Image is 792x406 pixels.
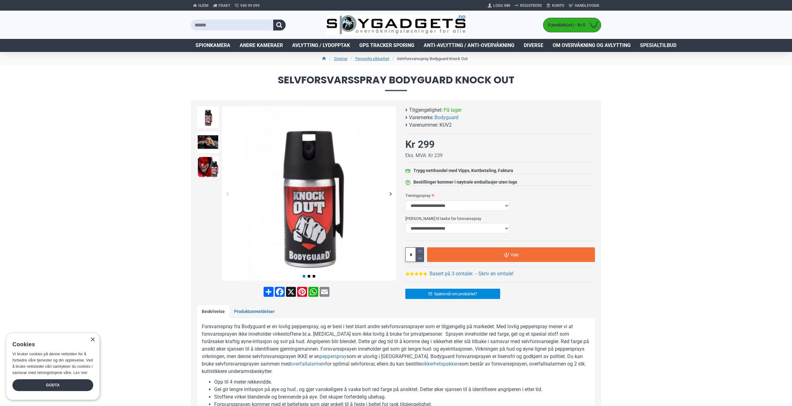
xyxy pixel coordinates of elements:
[240,42,283,49] span: Andre kameraer
[640,42,676,49] span: Spesialtilbud
[288,39,355,52] a: Avlytting / Lydopptak
[359,42,414,49] span: GPS Tracker Sporing
[409,121,439,129] b: Varenummer:
[405,213,595,223] label: [PERSON_NAME] til taske for forsvarsspray
[435,114,458,121] a: Bodyguard
[512,1,544,11] a: Registrere
[552,3,564,8] span: Konto
[197,131,219,153] img: Forsvarsspray - Lovlig Pepperspray - SpyGadgets.no
[274,287,285,297] a: Facebook
[235,39,288,52] a: Andre kameraer
[313,275,315,278] span: Go to slide 3
[214,386,590,393] li: Gel gir lengre irritasjon på øye og hud , og gjør vanskeligere å vaske bort rød farge på ansiktet...
[355,56,389,62] a: Personlig sikkerhet
[430,270,473,278] a: Basert på 3 omtaler.
[292,42,350,49] span: Avlytting / Lydopptak
[12,352,93,375] span: Vi bruker cookies på denne nettsiden for å forbedre våre tjenester og din opplevelse. Ved å bruke...
[520,3,542,8] span: Registrere
[191,39,235,52] a: Spionkamera
[202,323,590,375] p: Forsvarsspray fra Bodyguard er en lovlig pepperspray, og er best i test blant andre selvforsvarss...
[566,1,601,11] a: Handlevogn
[405,289,500,299] a: Spørsmål om produktet?
[413,167,513,174] div: Trygg netthandel med Vipps, Kortbetaling, Faktura
[553,42,631,49] span: Om overvåkning og avlytting
[326,15,466,35] img: SpyGadgets.no
[544,1,566,11] a: Konto
[196,42,230,49] span: Spionkamera
[409,106,443,114] b: Tilgjengelighet:
[308,275,310,278] span: Go to slide 2
[12,338,89,351] div: Cookies
[191,75,601,91] span: Selvforsvarsspray Bodyguard Knock Out
[575,3,599,8] span: Handlevogn
[197,156,219,178] img: Forsvarsspray - Lovlig Pepperspray - SpyGadgets.no
[198,3,209,8] span: Hjem
[197,106,219,128] img: Forsvarsspray - Lovlig Pepperspray - SpyGadgets.no
[548,39,635,52] a: Om overvåkning og avlytting
[297,287,308,297] a: Pinterest
[475,271,477,277] b: -
[385,188,396,199] div: Next slide
[214,393,590,401] li: Stoffene virker blendende og brennende på øye. Det skaper forferdelig ubehag.
[424,42,514,49] span: Anti-avlytting / Anti-overvåkning
[320,353,347,360] a: pepperspray
[635,39,681,52] a: Spesialtilbud
[405,190,595,200] label: Treningsspray
[334,56,348,62] a: Diverse
[285,287,297,297] a: X
[511,253,519,257] span: Kjøp
[524,42,543,49] span: Diverse
[478,270,513,278] a: Skriv en omtale!
[421,360,459,368] a: sikkerhetspakken
[291,360,325,368] a: overfallalarmen
[263,287,274,297] a: Share
[444,106,462,114] span: På lager
[419,39,519,52] a: Anti-avlytting / Anti-overvåkning
[222,106,396,281] img: Forsvarsspray - Lovlig Pepperspray - SpyGadgets.no
[240,3,260,8] span: 940 99 099
[519,39,548,52] a: Diverse
[319,287,330,297] a: Email
[355,39,419,52] a: GPS Tracker Sporing
[308,287,319,297] a: WhatsApp
[12,379,93,391] div: Godta
[197,305,229,318] a: Beskrivelse
[90,338,95,342] div: Close
[413,179,517,185] div: Bestillinger kommer i nøytrale emballasjer uten logo
[222,188,233,199] div: Previous slide
[405,137,435,152] div: Kr 299
[214,378,590,386] li: Opp til 4 meter rekkevidde.
[543,18,601,32] a: 0 produkt(er) - Kr 0
[229,305,279,318] a: Produktanmeldelser
[409,114,434,121] b: Varemerke:
[486,1,512,11] a: Logg Inn
[493,3,510,8] span: Logg Inn
[440,121,452,129] span: KUV2
[543,22,587,28] span: 0 produkt(er) - Kr 0
[303,275,305,278] span: Go to slide 1
[219,3,230,8] span: Frakt
[73,371,87,375] a: Les mer, opens a new window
